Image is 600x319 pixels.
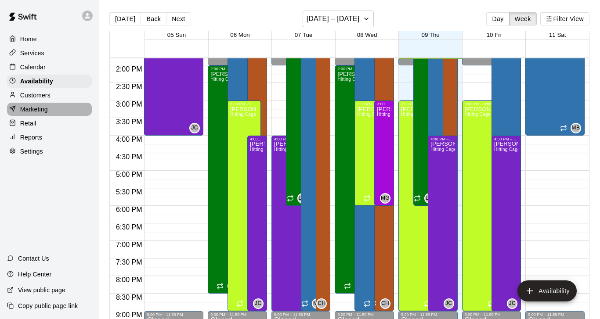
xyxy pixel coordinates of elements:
a: Availability [7,75,92,88]
button: [DATE] [109,12,141,25]
span: 8:00 PM [114,276,145,283]
div: 3:00 PM – 6:00 PM [357,102,385,106]
span: CH [318,299,325,308]
span: MG [381,194,390,203]
div: Jaiden Cioffi [444,298,454,309]
a: Home [7,32,92,46]
span: 08 Wed [357,32,377,38]
div: Conner Hall [380,298,390,309]
div: 3:00 PM – 9:00 PM: Available [398,100,448,311]
div: 9:00 PM – 11:59 PM [401,312,455,317]
span: 3:30 PM [114,118,145,125]
div: 3:00 PM – 9:00 PM [401,102,446,106]
div: Services [7,47,92,60]
span: JC [191,124,198,133]
div: Metro Baseball [571,123,581,133]
div: 3:00 PM – 9:00 PM [465,102,510,106]
span: 9:00 PM [114,311,145,319]
span: JC [509,299,516,308]
div: 2:00 PM – 8:30 PM: Available [208,65,241,294]
button: Next [166,12,191,25]
p: Contact Us [18,254,49,263]
div: Daniel Hupart [297,193,308,204]
button: Day [486,12,509,25]
span: MB [313,299,322,308]
span: 5:00 PM [114,171,145,178]
div: Metro Baseball [312,298,322,309]
div: Daniel Hupart [424,193,435,204]
div: 2:00 PM – 8:30 PM: Available [335,65,368,294]
button: [DATE] – [DATE] [303,11,374,27]
button: 09 Thu [422,32,440,38]
div: 4:00 PM – 9:00 PM [274,137,328,141]
a: Settings [7,145,92,158]
span: Recurring availability [301,300,308,307]
span: 6:00 PM [114,206,145,213]
span: DH [299,194,307,203]
div: 3:00 PM – 6:00 PM: Available [354,100,388,206]
div: 3:00 PM – 6:00 PM: Available [374,100,394,206]
div: 4:00 PM – 9:00 PM [430,137,455,141]
div: 3:00 PM – 9:00 PM [230,102,258,106]
button: 07 Tue [295,32,313,38]
button: 06 Mon [230,32,249,38]
button: Week [509,12,537,25]
button: 11 Sat [549,32,566,38]
span: 7:00 PM [114,241,145,248]
div: 2:00 PM – 8:30 PM [337,67,365,71]
span: DH [426,194,434,203]
a: Retail [7,117,92,130]
p: Reports [20,133,42,142]
div: Michael Gallagher [380,193,390,204]
div: 4:00 PM – 9:00 PM: Available [492,136,521,311]
a: Marketing [7,103,92,116]
p: Copy public page link [18,301,78,310]
div: Customers [7,89,92,102]
button: 05 Sun [167,32,186,38]
button: 10 Fri [487,32,502,38]
span: 7:30 PM [114,258,145,266]
span: Recurring availability [414,195,421,202]
span: 3:00 PM [114,100,145,108]
div: Jaiden Cioffi [189,123,200,133]
div: 4:00 PM – 9:00 PM: Available [428,136,457,311]
span: 8:30 PM [114,294,145,301]
div: 3:00 PM – 6:00 PM [377,102,391,106]
span: MB [572,124,580,133]
span: 6:30 PM [114,223,145,231]
span: Recurring availability [344,283,351,290]
button: Filter View [540,12,589,25]
div: Jaiden Cioffi [253,298,264,309]
div: Jaiden Cioffi [507,298,517,309]
span: Recurring availability [488,300,495,307]
div: 2:00 PM – 8:30 PM [210,67,239,71]
div: 3:00 PM – 9:00 PM: Available [228,100,261,311]
div: 1:00 PM – 9:00 PM: Available [316,30,331,311]
span: 2:00 PM [114,65,145,73]
span: Recurring availability [217,283,224,290]
p: Calendar [20,63,46,72]
p: Help Center [18,270,51,279]
a: Calendar [7,61,92,74]
p: Home [20,35,37,43]
div: 9:00 PM – 11:59 PM [465,312,519,317]
p: View public page [18,286,65,294]
span: JC [255,299,261,308]
div: Reports [7,131,92,144]
button: Back [141,12,166,25]
span: Recurring availability [364,300,371,307]
span: 5:30 PM [114,188,145,196]
div: 1:00 PM – 9:00 PM: Available [301,30,326,311]
p: Settings [20,147,43,156]
span: Recurring availability [287,195,294,202]
p: Availability [20,77,53,86]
